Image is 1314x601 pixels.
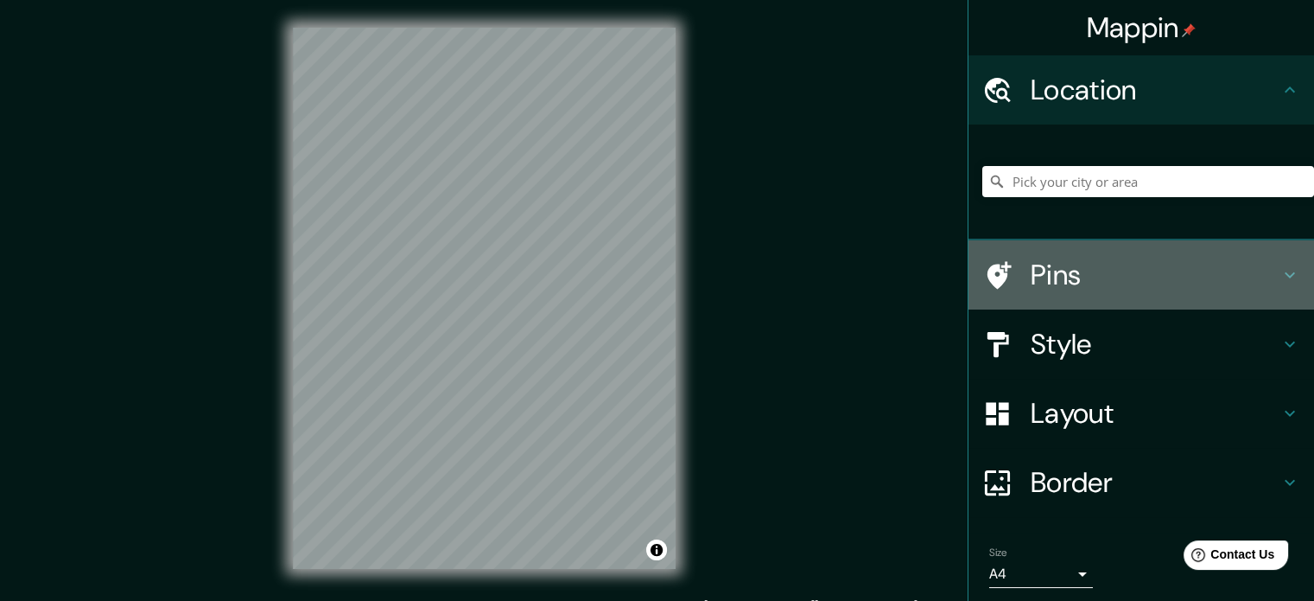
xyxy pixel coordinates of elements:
[646,540,667,560] button: Toggle attribution
[1031,73,1279,107] h4: Location
[968,379,1314,448] div: Layout
[968,55,1314,125] div: Location
[982,166,1314,197] input: Pick your city or area
[968,448,1314,517] div: Border
[968,240,1314,310] div: Pins
[1031,258,1279,292] h4: Pins
[1087,10,1197,45] h4: Mappin
[1031,327,1279,361] h4: Style
[989,560,1093,588] div: A4
[293,28,676,569] canvas: Map
[989,546,1007,560] label: Size
[1160,534,1295,582] iframe: Help widget launcher
[1031,396,1279,431] h4: Layout
[1031,465,1279,500] h4: Border
[1182,23,1196,37] img: pin-icon.png
[968,310,1314,379] div: Style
